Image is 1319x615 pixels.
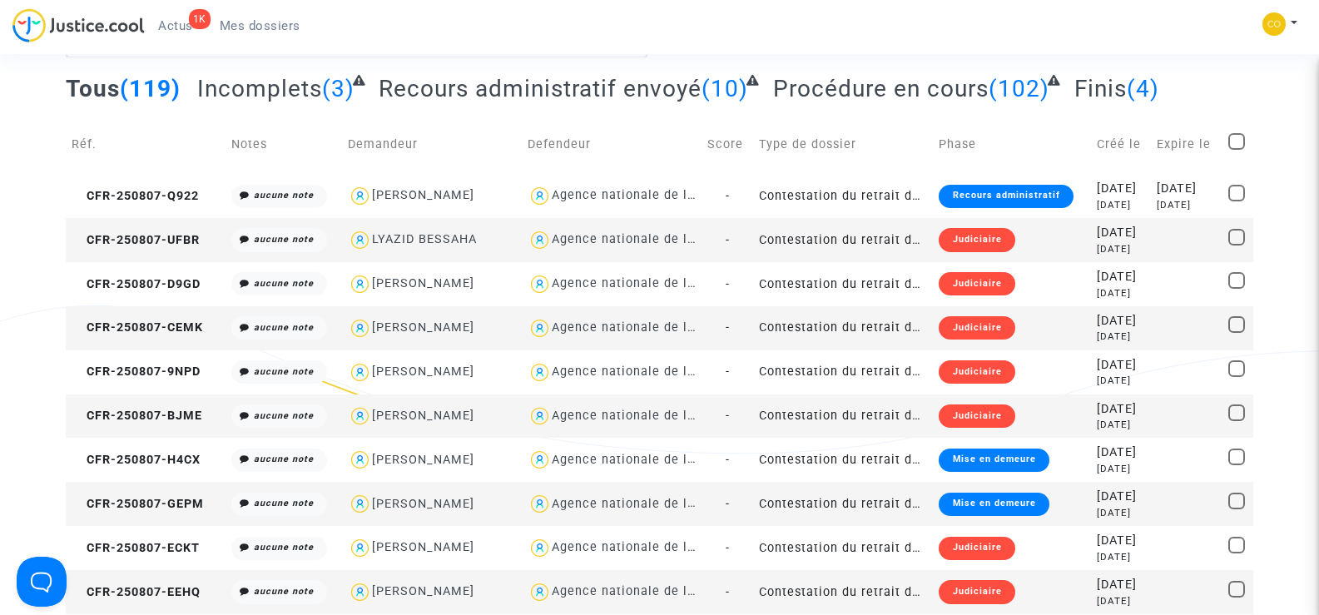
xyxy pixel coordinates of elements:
[372,188,474,202] div: [PERSON_NAME]
[1097,462,1145,476] div: [DATE]
[528,316,552,340] img: icon-user.svg
[1097,550,1145,564] div: [DATE]
[552,320,735,335] div: Agence nationale de l'habitat
[552,232,735,246] div: Agence nationale de l'habitat
[372,365,474,379] div: [PERSON_NAME]
[1097,488,1145,506] div: [DATE]
[1157,180,1216,198] div: [DATE]
[552,365,735,379] div: Agence nationale de l'habitat
[939,316,1014,340] div: Judiciaire
[753,115,933,174] td: Type de dossier
[1097,330,1145,344] div: [DATE]
[939,228,1014,251] div: Judiciaire
[552,188,735,202] div: Agence nationale de l'habitat
[1127,75,1159,102] span: (4)
[372,409,474,423] div: [PERSON_NAME]
[753,482,933,526] td: Contestation du retrait de [PERSON_NAME] par l'ANAH (mandataire)
[348,272,372,296] img: icon-user.svg
[120,75,181,102] span: (119)
[1097,594,1145,608] div: [DATE]
[348,316,372,340] img: icon-user.svg
[322,75,355,102] span: (3)
[528,272,552,296] img: icon-user.svg
[753,394,933,439] td: Contestation du retrait de [PERSON_NAME] par l'ANAH (mandataire)
[1157,198,1216,212] div: [DATE]
[220,18,300,33] span: Mes dossiers
[939,580,1014,603] div: Judiciaire
[1151,115,1222,174] td: Expire le
[372,540,474,554] div: [PERSON_NAME]
[372,276,474,290] div: [PERSON_NAME]
[753,306,933,350] td: Contestation du retrait de [PERSON_NAME] par l'ANAH (mandataire)
[72,233,200,247] span: CFR-250807-UFBR
[552,453,735,467] div: Agence nationale de l'habitat
[348,404,372,429] img: icon-user.svg
[726,189,730,203] span: -
[726,453,730,467] span: -
[726,320,730,335] span: -
[939,449,1049,472] div: Mise en demeure
[206,13,314,38] a: Mes dossiers
[1262,12,1286,36] img: 84a266a8493598cb3cce1313e02c3431
[1097,286,1145,300] div: [DATE]
[552,409,735,423] div: Agence nationale de l'habitat
[72,277,201,291] span: CFR-250807-D9GD
[72,320,203,335] span: CFR-250807-CEMK
[702,75,748,102] span: (10)
[528,228,552,252] img: icon-user.svg
[348,184,372,208] img: icon-user.svg
[939,404,1014,428] div: Judiciaire
[1097,444,1145,462] div: [DATE]
[528,360,552,384] img: icon-user.svg
[552,497,735,511] div: Agence nationale de l'habitat
[372,497,474,511] div: [PERSON_NAME]
[342,115,522,174] td: Demandeur
[72,497,204,511] span: CFR-250807-GEPM
[254,410,314,421] i: aucune note
[72,365,201,379] span: CFR-250807-9NPD
[726,233,730,247] span: -
[1097,506,1145,520] div: [DATE]
[379,75,702,102] span: Recours administratif envoyé
[348,536,372,560] img: icon-user.svg
[726,541,730,555] span: -
[372,232,477,246] div: LYAZID BESSAHA
[528,536,552,560] img: icon-user.svg
[1097,224,1145,242] div: [DATE]
[726,365,730,379] span: -
[726,497,730,511] span: -
[372,453,474,467] div: [PERSON_NAME]
[66,115,225,174] td: Réf.
[773,75,989,102] span: Procédure en cours
[1097,242,1145,256] div: [DATE]
[1097,418,1145,432] div: [DATE]
[348,492,372,516] img: icon-user.svg
[933,115,1091,174] td: Phase
[726,277,730,291] span: -
[522,115,702,174] td: Defendeur
[939,493,1049,516] div: Mise en demeure
[254,454,314,464] i: aucune note
[72,585,201,599] span: CFR-250807-EEHQ
[1074,75,1127,102] span: Finis
[939,360,1014,384] div: Judiciaire
[1097,356,1145,374] div: [DATE]
[158,18,193,33] span: Actus
[528,404,552,429] img: icon-user.svg
[197,75,322,102] span: Incomplets
[254,542,314,553] i: aucune note
[989,75,1049,102] span: (102)
[753,570,933,614] td: Contestation du retrait de [PERSON_NAME] par l'ANAH (mandataire)
[726,409,730,423] span: -
[348,448,372,472] img: icon-user.svg
[254,498,314,508] i: aucune note
[753,350,933,394] td: Contestation du retrait de [PERSON_NAME] par l'ANAH (mandataire)
[552,584,735,598] div: Agence nationale de l'habitat
[1091,115,1151,174] td: Créé le
[348,228,372,252] img: icon-user.svg
[939,272,1014,295] div: Judiciaire
[939,185,1073,208] div: Recours administratif
[348,580,372,604] img: icon-user.svg
[753,438,933,482] td: Contestation du retrait de [PERSON_NAME] par l'ANAH (mandataire)
[528,580,552,604] img: icon-user.svg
